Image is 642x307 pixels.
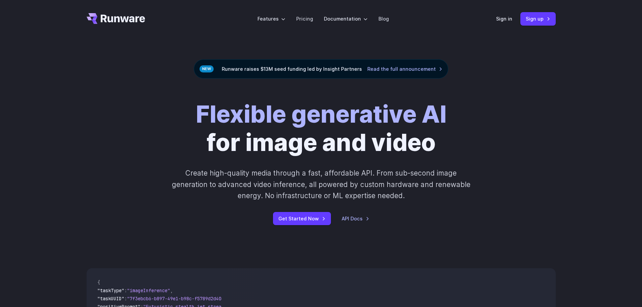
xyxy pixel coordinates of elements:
[378,15,389,23] a: Blog
[124,296,127,302] span: :
[124,287,127,294] span: :
[496,15,512,23] a: Sign in
[196,100,447,128] strong: Flexible generative AI
[324,15,368,23] label: Documentation
[296,15,313,23] a: Pricing
[127,287,170,294] span: "imageInference"
[171,167,471,201] p: Create high-quality media through a fast, affordable API. From sub-second image generation to adv...
[196,100,447,157] h1: for image and video
[257,15,285,23] label: Features
[127,296,230,302] span: "7f3ebcb6-b897-49e1-b98c-f5789d2d40d7"
[97,287,124,294] span: "taskType"
[367,65,442,73] a: Read the full announcement
[342,215,369,222] a: API Docs
[87,13,145,24] a: Go to /
[273,212,331,225] a: Get Started Now
[194,59,448,79] div: Runware raises $13M seed funding led by Insight Partners
[97,279,100,285] span: {
[520,12,556,25] a: Sign up
[170,287,173,294] span: ,
[97,296,124,302] span: "taskUUID"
